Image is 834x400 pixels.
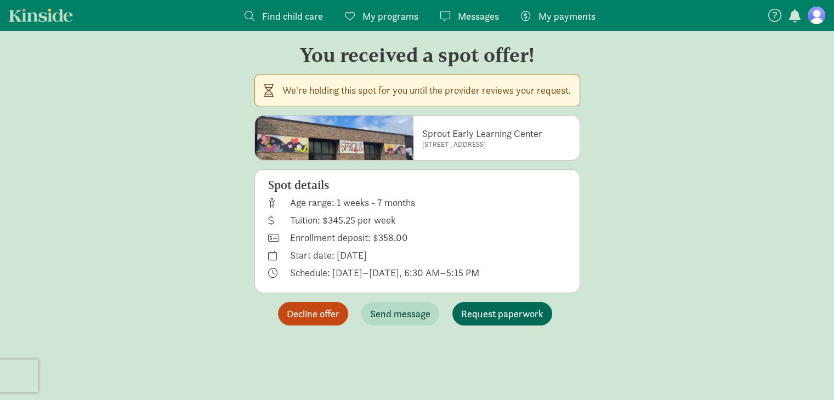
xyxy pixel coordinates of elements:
[262,9,323,24] span: Find child care
[300,44,535,66] h3: You received a spot offer!
[361,302,439,325] button: Send message
[290,266,479,279] p: Schedule: [DATE]–[DATE], 6:30 AM–5:15 PM
[9,8,73,22] a: Kinside
[452,302,552,325] button: Request paperwork
[362,9,418,24] span: My programs
[290,214,395,227] p: Tuition: $345.25 per week
[370,306,430,321] span: Send message
[278,302,348,325] button: Decline offer
[282,84,571,97] p: We're holding this spot for you until the provider reviews your request.
[422,140,542,149] small: [STREET_ADDRESS]
[290,231,408,244] p: Enrollment deposit: $358.00
[290,196,415,209] p: Age range: 1 weeks - 7 months
[422,127,542,140] p: Sprout Early Learning Center
[268,179,329,192] h5: Spot details
[461,306,543,321] span: Request paperwork
[458,9,499,24] span: Messages
[255,116,414,160] img: mzcyzg2rutzfsruhoitf.jpg
[287,306,339,321] span: Decline offer
[290,249,367,262] p: Start date: [DATE]
[538,9,595,24] span: My payments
